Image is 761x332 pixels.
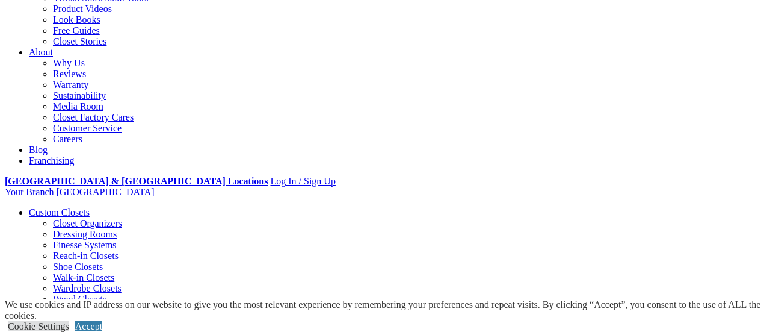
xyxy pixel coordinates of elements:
[53,134,82,144] a: Careers
[53,69,86,79] a: Reviews
[53,294,106,304] a: Wood Closets
[5,187,54,197] span: Your Branch
[5,299,761,321] div: We use cookies and IP address on our website to give you the most relevant experience by remember...
[29,155,75,166] a: Franchising
[53,283,122,293] a: Wardrobe Closets
[53,240,116,250] a: Finesse Systems
[29,145,48,155] a: Blog
[53,112,134,122] a: Closet Factory Cares
[5,176,268,186] a: [GEOGRAPHIC_DATA] & [GEOGRAPHIC_DATA] Locations
[53,90,106,101] a: Sustainability
[53,123,122,133] a: Customer Service
[75,321,102,331] a: Accept
[8,321,69,331] a: Cookie Settings
[270,176,335,186] a: Log In / Sign Up
[53,25,100,36] a: Free Guides
[53,14,100,25] a: Look Books
[5,187,155,197] a: Your Branch [GEOGRAPHIC_DATA]
[53,218,122,228] a: Closet Organizers
[53,262,103,272] a: Shoe Closets
[29,207,90,218] a: Custom Closets
[29,47,53,57] a: About
[53,251,119,261] a: Reach-in Closets
[53,4,112,14] a: Product Videos
[53,229,117,239] a: Dressing Rooms
[53,80,88,90] a: Warranty
[56,187,154,197] span: [GEOGRAPHIC_DATA]
[53,36,106,46] a: Closet Stories
[53,101,103,111] a: Media Room
[53,272,114,283] a: Walk-in Closets
[53,58,85,68] a: Why Us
